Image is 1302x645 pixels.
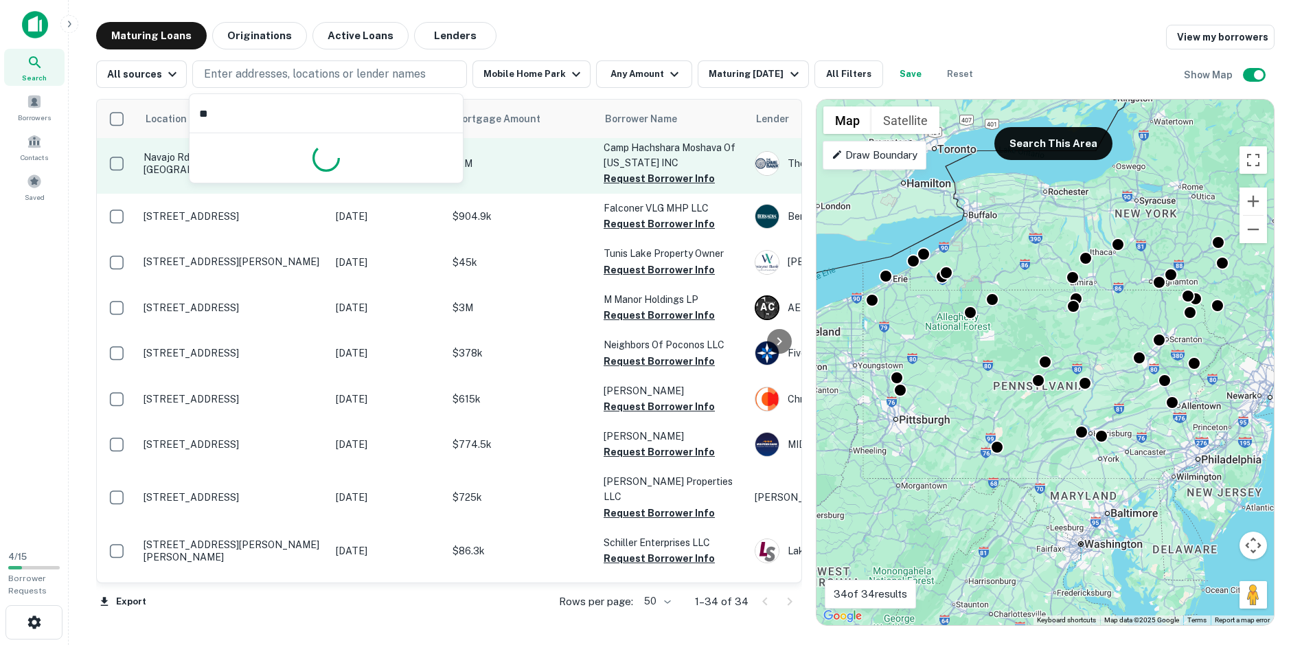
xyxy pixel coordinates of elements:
[96,591,150,612] button: Export
[144,539,322,563] p: [STREET_ADDRESS][PERSON_NAME][PERSON_NAME]
[144,491,322,503] p: [STREET_ADDRESS]
[144,302,322,314] p: [STREET_ADDRESS]
[834,586,907,602] p: 34 of 34 results
[472,60,591,88] button: Mobile Home Park
[820,607,865,625] img: Google
[755,205,779,228] img: picture
[755,251,779,274] img: picture
[604,246,741,261] p: Tunis Lake Property Owner
[755,539,961,563] div: Lake Shore Savings Bank
[336,346,439,361] p: [DATE]
[1240,216,1267,243] button: Zoom out
[1240,581,1267,609] button: Drag Pegman onto the map to open Street View
[1215,616,1270,624] a: Report a map error
[604,353,715,370] button: Request Borrower Info
[1233,491,1302,557] iframe: Chat Widget
[755,490,961,505] p: [PERSON_NAME]
[755,250,961,275] div: [PERSON_NAME] Bank
[994,127,1112,160] button: Search This Area
[453,209,590,224] p: $904.9k
[144,438,322,451] p: [STREET_ADDRESS]
[192,60,467,88] button: Enter addresses, locations or lender names
[212,22,307,49] button: Originations
[755,432,961,457] div: MID Penn Bank
[453,392,590,407] p: $615k
[605,111,677,127] span: Borrower Name
[336,300,439,315] p: [DATE]
[639,591,673,611] div: 50
[755,295,961,320] div: AEL Capital LLC
[453,543,590,558] p: $86.3k
[755,387,961,411] div: Chrome Federal Credit Union
[1240,146,1267,174] button: Toggle fullscreen view
[144,256,322,268] p: [STREET_ADDRESS][PERSON_NAME]
[1037,615,1096,625] button: Keyboard shortcuts
[336,255,439,270] p: [DATE]
[1240,188,1267,215] button: Zoom in
[22,11,48,38] img: capitalize-icon.png
[820,607,865,625] a: Open this area in Google Maps (opens a new window)
[4,168,65,205] a: Saved
[453,156,590,171] p: $2M
[755,341,779,365] img: picture
[604,444,715,460] button: Request Borrower Info
[312,22,409,49] button: Active Loans
[559,593,633,610] p: Rows per page:
[604,535,741,550] p: Schiller Enterprises LLC
[755,387,779,411] img: picture
[454,111,558,127] span: Mortgage Amount
[823,106,871,134] button: Show street map
[698,60,808,88] button: Maturing [DATE]
[96,22,207,49] button: Maturing Loans
[336,490,439,505] p: [DATE]
[453,255,590,270] p: $45k
[755,152,779,175] img: picture
[336,437,439,452] p: [DATE]
[889,60,933,88] button: Save your search to get updates of matches that match your search criteria.
[816,100,1274,625] div: 0 0
[336,209,439,224] p: [DATE]
[4,49,65,86] a: Search
[755,151,961,176] div: The Dime Bank
[446,100,597,138] th: Mortgage Amount
[755,433,779,456] img: picture
[1184,67,1235,82] h6: Show Map
[938,60,982,88] button: Reset
[604,550,715,567] button: Request Borrower Info
[144,210,322,223] p: [STREET_ADDRESS]
[453,300,590,315] p: $3M
[4,89,65,126] a: Borrowers
[604,140,741,170] p: Camp Hachshara Moshava Of [US_STATE] INC
[604,201,741,216] p: Falconer VLG MHP LLC
[107,66,181,82] div: All sources
[8,552,27,562] span: 4 / 15
[814,60,883,88] button: All Filters
[4,128,65,166] a: Contacts
[709,66,802,82] div: Maturing [DATE]
[755,341,961,365] div: Five Star Bank
[748,100,968,138] th: Lender
[18,112,51,123] span: Borrowers
[604,216,715,232] button: Request Borrower Info
[144,151,322,176] p: Navajo Rd Honesdale, [GEOGRAPHIC_DATA] 18431
[597,100,748,138] th: Borrower Name
[453,490,590,505] p: $725k
[25,192,45,203] span: Saved
[604,170,715,187] button: Request Borrower Info
[453,437,590,452] p: $774.5k
[604,505,715,521] button: Request Borrower Info
[21,152,48,163] span: Contacts
[604,292,741,307] p: M Manor Holdings LP
[871,106,939,134] button: Show satellite imagery
[96,60,187,88] button: All sources
[336,392,439,407] p: [DATE]
[755,204,961,229] div: Berkadia
[695,593,749,610] p: 1–34 of 34
[453,346,590,361] p: $378k
[144,347,322,359] p: [STREET_ADDRESS]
